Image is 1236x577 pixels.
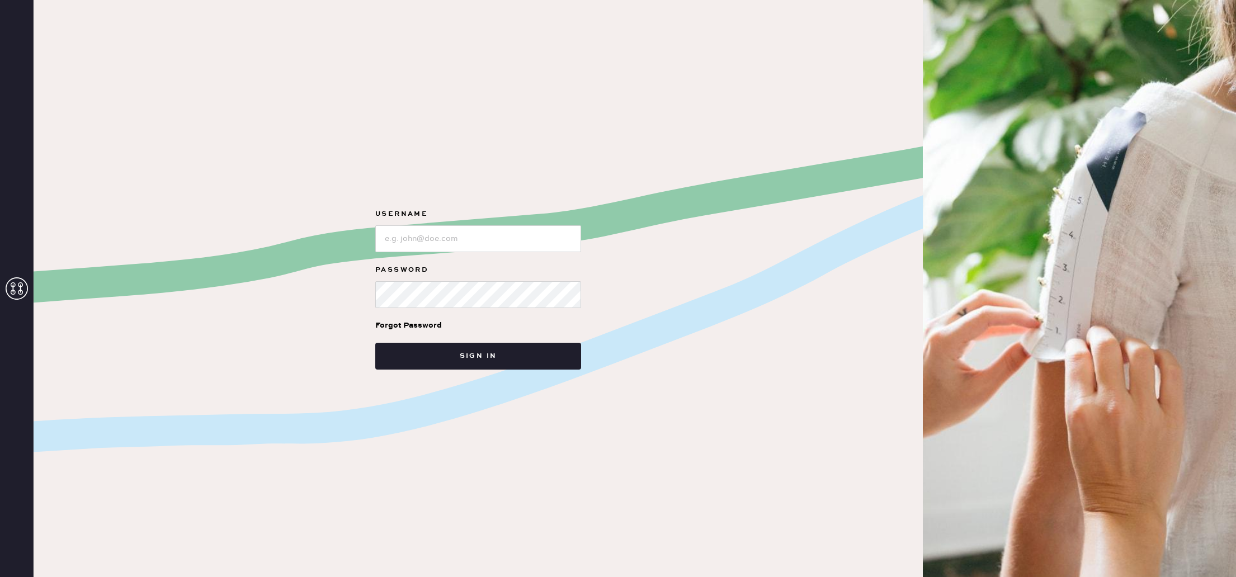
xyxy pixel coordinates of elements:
button: Sign in [375,343,581,370]
label: Password [375,263,581,277]
a: Forgot Password [375,308,442,343]
label: Username [375,207,581,221]
div: Forgot Password [375,319,442,332]
input: e.g. john@doe.com [375,225,581,252]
